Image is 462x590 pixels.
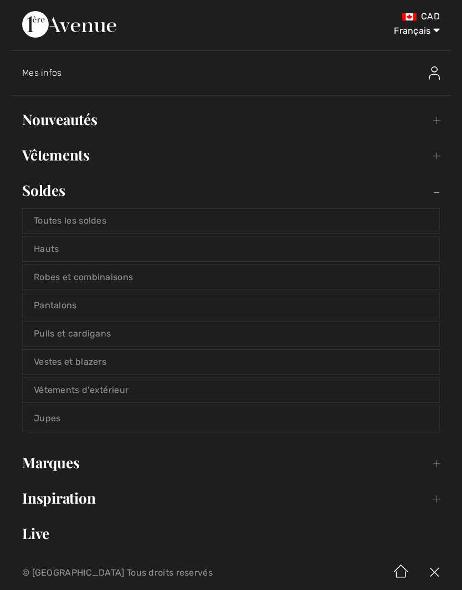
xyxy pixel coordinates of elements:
[11,178,451,203] a: Soldes
[11,521,451,546] a: Live
[23,406,439,431] a: Jupes
[384,556,418,590] img: Accueil
[22,569,273,577] p: © [GEOGRAPHIC_DATA] Tous droits reservés
[11,451,451,475] a: Marques
[11,107,451,132] a: Nouveautés
[11,486,451,510] a: Inspiration
[23,237,439,261] a: Hauts
[23,293,439,318] a: Pantalons
[23,378,439,402] a: Vêtements d'extérieur
[273,11,440,22] div: CAD
[11,143,451,167] a: Vêtements
[23,322,439,346] a: Pulls et cardigans
[418,556,451,590] img: X
[22,68,62,78] span: Mes infos
[23,209,439,233] a: Toutes les soldes
[22,11,116,38] img: 1ère Avenue
[429,66,440,80] img: Mes infos
[23,350,439,374] a: Vestes et blazers
[23,265,439,289] a: Robes et combinaisons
